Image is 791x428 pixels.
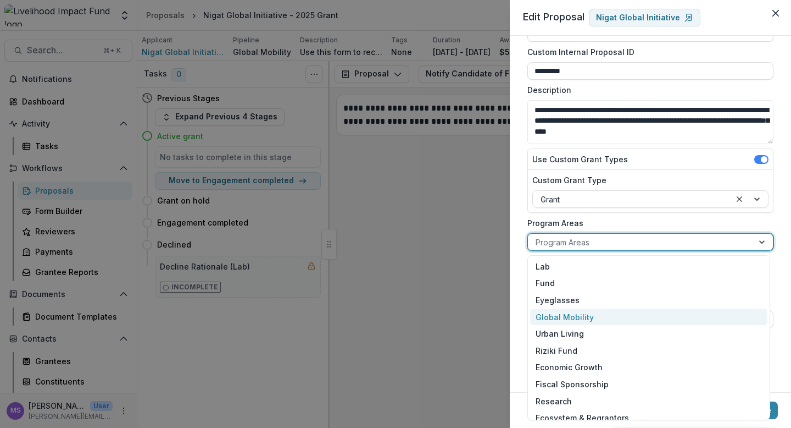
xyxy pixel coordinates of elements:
[530,275,767,292] div: Fund
[589,9,700,26] a: Nigat Global Initiative
[530,376,767,393] div: Fiscal Sponsorship
[733,193,746,206] div: Clear selected options
[530,325,767,342] div: Urban Living
[530,342,767,359] div: Riziki Fund
[532,174,762,186] label: Custom Grant Type
[538,253,773,288] p: For data/system purposes, please choose the same portfolio one more time. (Your answers must matc...
[527,46,767,58] label: Custom Internal Proposal ID
[530,359,767,376] div: Economic Growth
[530,309,767,326] div: Global Mobility
[527,84,767,96] label: Description
[532,153,628,165] label: Use Custom Grant Types
[530,258,767,275] div: Lab
[530,393,767,410] div: Research
[530,409,767,426] div: Ecosystem & Regrantors
[523,11,584,23] span: Edit Proposal
[596,13,680,23] p: Nigat Global Initiative
[527,217,767,229] label: Program Areas
[530,292,767,309] div: Eyeglasses
[767,4,784,22] button: Close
